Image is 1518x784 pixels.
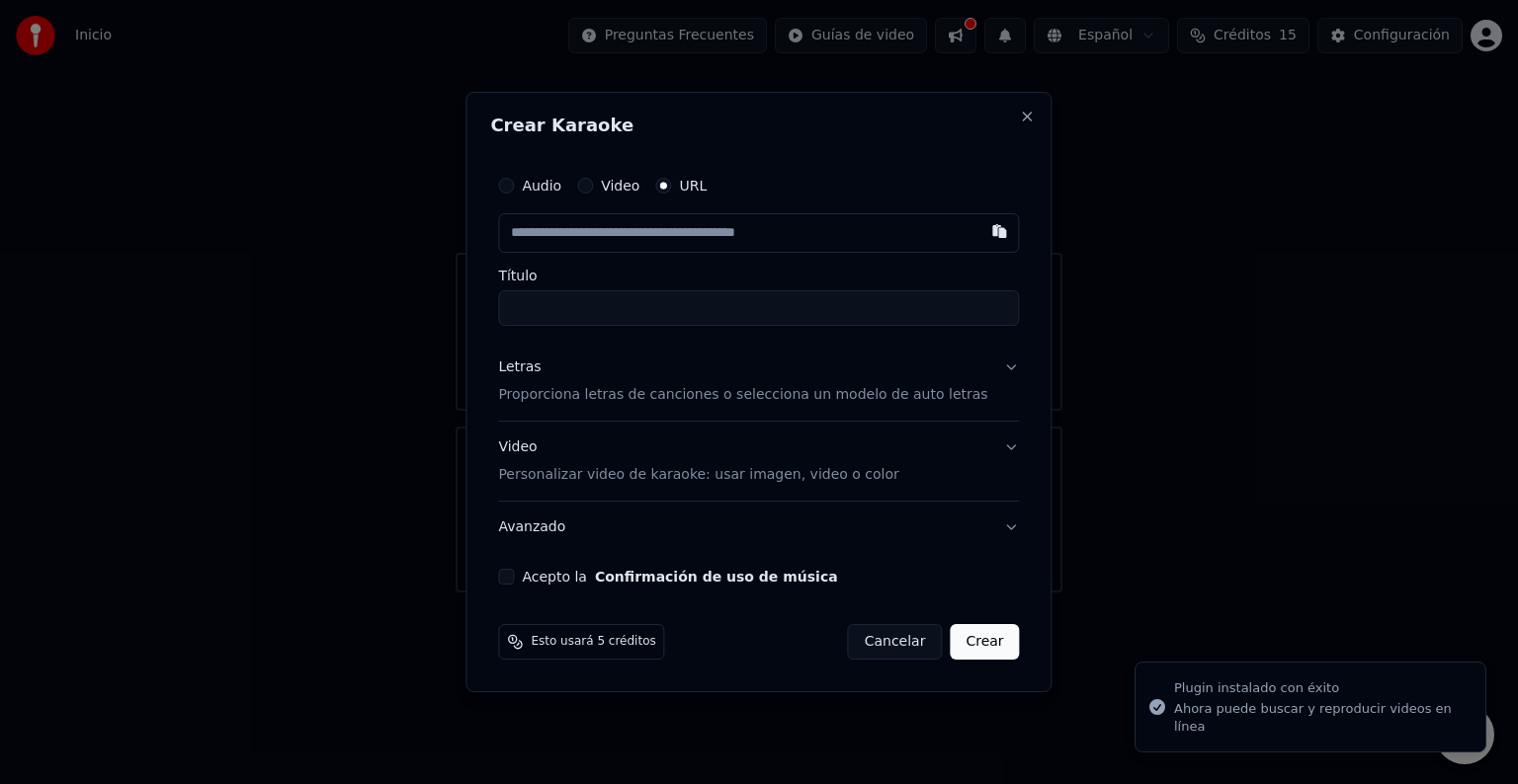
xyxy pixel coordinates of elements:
[848,624,943,660] button: Cancelar
[522,179,561,193] label: Audio
[595,570,838,584] button: Acepto la
[679,179,707,193] label: URL
[531,634,655,650] span: Esto usará 5 créditos
[498,465,898,485] p: Personalizar video de karaoke: usar imagen, video o color
[601,179,639,193] label: Video
[498,437,898,485] div: Video
[522,570,837,584] label: Acepto la
[950,624,1019,660] button: Crear
[498,269,1019,282] label: Título
[498,422,1019,501] button: VideoPersonalizar video de karaoke: usar imagen, video o color
[490,117,1027,134] h2: Crear Karaoke
[498,342,1019,421] button: LetrasProporciona letras de canciones o selecciona un modelo de auto letras
[498,357,541,377] div: Letras
[498,502,1019,553] button: Avanzado
[498,385,987,405] p: Proporciona letras de canciones o selecciona un modelo de auto letras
